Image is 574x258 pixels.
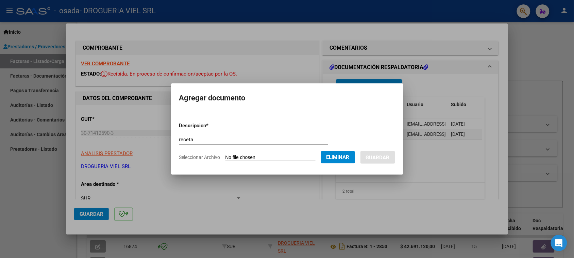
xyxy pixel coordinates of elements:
div: Open Intercom Messenger [551,235,567,251]
button: Guardar [360,151,395,164]
span: Eliminar [326,154,350,160]
span: Seleccionar Archivo [179,155,220,160]
span: Guardar [366,155,390,161]
h2: Agregar documento [179,92,395,104]
button: Eliminar [321,151,355,163]
p: Descripcion [179,122,244,130]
